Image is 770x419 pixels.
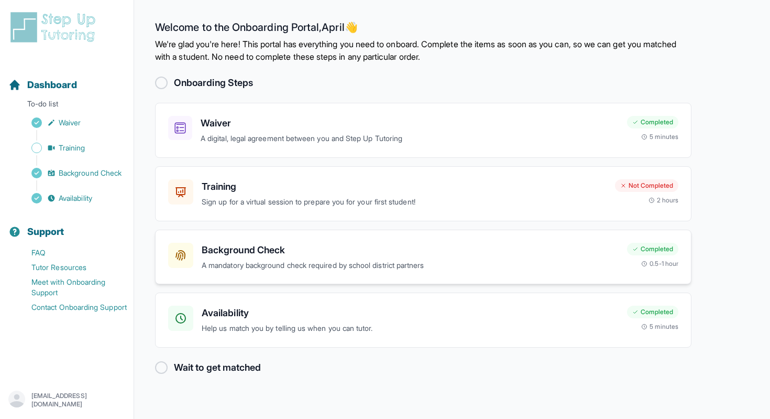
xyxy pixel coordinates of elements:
p: We're glad you're here! This portal has everything you need to onboard. Complete the items as soo... [155,38,691,63]
p: [EMAIL_ADDRESS][DOMAIN_NAME] [31,392,125,409]
div: 2 hours [648,196,679,205]
h3: Training [202,179,607,194]
a: Background Check [8,166,134,180]
div: 5 minutes [641,323,678,331]
a: Tutor Resources [8,260,134,275]
h3: Background Check [202,243,619,257]
div: 0.5-1 hour [641,260,678,268]
a: Background CheckA mandatory background check required by school district partnersCompleted0.5-1 hour [155,230,691,285]
h2: Wait to get matched [174,360,261,375]
p: Help us match you by telling us when you can tutor. [202,323,619,335]
h3: Waiver [201,116,619,131]
h2: Onboarding Steps [174,76,253,90]
p: Sign up for a virtual session to prepare you for your first student! [202,196,607,208]
a: WaiverA digital, legal agreement between you and Step Up TutoringCompleted5 minutes [155,103,691,158]
a: Contact Onboarding Support [8,300,134,315]
button: Support [4,208,129,243]
span: Waiver [59,117,81,128]
p: A mandatory background check required by school district partners [202,260,619,272]
a: Availability [8,191,134,206]
a: Dashboard [8,78,77,92]
a: AvailabilityHelp us match you by telling us when you can tutor.Completed5 minutes [155,293,691,348]
span: Training [59,143,85,153]
a: Training [8,141,134,155]
span: Support [27,224,64,239]
span: Availability [59,193,92,203]
a: FAQ [8,245,134,260]
a: Waiver [8,115,134,130]
button: [EMAIL_ADDRESS][DOMAIN_NAME] [8,391,125,410]
div: Completed [627,243,678,255]
button: Dashboard [4,61,129,96]
a: TrainingSign up for a virtual session to prepare you for your first student!Not Completed2 hours [155,166,691,221]
h2: Welcome to the Onboarding Portal, April 👋 [155,21,691,38]
a: Meet with Onboarding Support [8,275,134,300]
h3: Availability [202,306,619,320]
img: logo [8,10,102,44]
p: To-do list [4,99,129,113]
span: Background Check [59,168,122,178]
div: Completed [627,306,678,318]
div: Completed [627,116,678,128]
span: Dashboard [27,78,77,92]
div: Not Completed [615,179,678,192]
p: A digital, legal agreement between you and Step Up Tutoring [201,133,619,145]
div: 5 minutes [641,133,678,141]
